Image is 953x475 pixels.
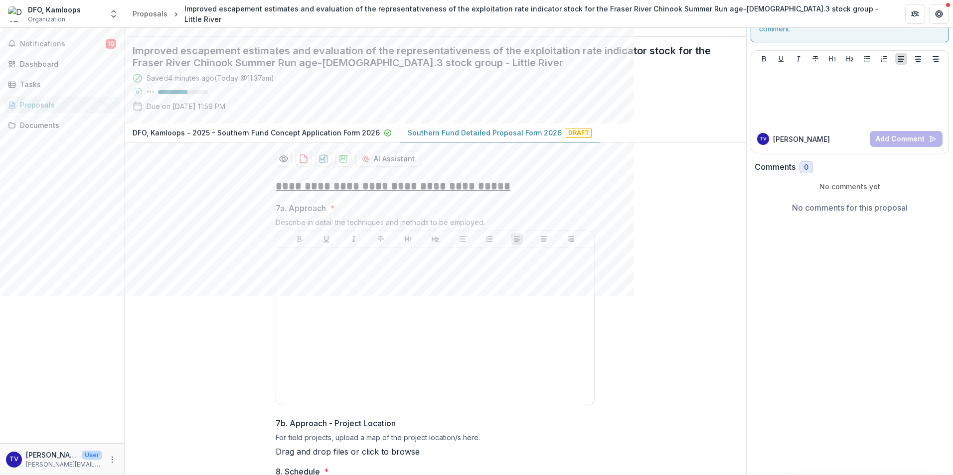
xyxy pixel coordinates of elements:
button: Strike [809,53,821,65]
button: download-proposal [335,151,351,167]
button: Strike [375,233,387,245]
div: Documents [20,120,112,130]
button: Align Center [912,53,924,65]
div: Describe in detail the techniques and methods to be employed. [276,218,595,231]
a: Proposals [4,97,120,113]
button: Underline [320,233,332,245]
button: Open entity switcher [107,4,121,24]
span: Organization [28,15,65,24]
span: 10 [106,39,116,49]
a: Dashboard [4,56,120,72]
div: Saved 4 minutes ago ( Today @ 11:37am ) [147,73,274,83]
button: Heading 2 [844,53,856,65]
div: Dashboard [20,59,112,69]
button: download-proposal [296,151,312,167]
button: Underline [775,53,787,65]
p: 7a. Approach [276,202,326,214]
button: AI Assistant [355,151,421,167]
button: Add Comment [870,131,943,147]
span: click to browse [362,447,420,457]
p: 7b. Approach - Project Location [276,417,396,429]
a: Documents [4,117,120,133]
p: 59 % [147,89,154,96]
h2: Improved escapement estimates and evaluation of the representativeness of the exploitation rate i... [133,45,722,69]
button: Partners [905,4,925,24]
button: Heading 2 [429,233,441,245]
button: Italicize [793,53,804,65]
p: Southern Fund Detailed Proposal Form 2026 [408,127,562,138]
button: Align Left [895,53,907,65]
span: Notifications [20,40,106,48]
div: Tanya Vivian [760,136,767,141]
div: For field projects, upload a map of the project location/s here. [276,433,595,446]
p: [PERSON_NAME] [773,134,830,144]
div: Proposals [20,100,112,110]
button: Get Help [929,4,949,24]
a: Proposals [129,6,171,21]
a: Tasks [4,76,120,93]
button: Bold [294,233,306,245]
div: Tanya Vivian [9,456,18,463]
div: DFO, Kamloops [28,4,81,15]
button: Align Right [930,53,942,65]
p: [PERSON_NAME] [26,450,78,460]
p: DFO, Kamloops - 2025 - Southern Fund Concept Application Form 2026 [133,127,380,138]
span: Draft [566,128,592,138]
p: No comments yet [755,181,946,192]
p: [PERSON_NAME][EMAIL_ADDRESS][PERSON_NAME][DOMAIN_NAME] [26,460,102,469]
button: Bullet List [861,53,873,65]
div: Improved escapement estimates and evaluation of the representativeness of the exploitation rate i... [184,3,889,24]
button: Ordered List [483,233,495,245]
p: User [82,451,102,460]
div: Tasks [20,79,112,90]
p: Drag and drop files or [276,446,420,458]
button: Bullet List [457,233,469,245]
img: DFO, Kamloops [8,6,24,22]
button: Align Right [565,233,577,245]
button: More [106,454,118,466]
h2: Comments [755,162,795,172]
button: Bold [758,53,770,65]
p: Due on [DATE] 11:59 PM [147,101,225,112]
button: Heading 1 [826,53,838,65]
button: Align Left [511,233,523,245]
button: Preview 22513640-42b2-4318-85fe-aa7228837fdb-3.pdf [276,151,292,167]
button: Notifications10 [4,36,120,52]
button: Align Center [538,233,550,245]
button: Ordered List [878,53,890,65]
button: Heading 1 [402,233,414,245]
span: 0 [804,163,808,172]
div: Proposals [133,8,167,19]
p: No comments for this proposal [792,202,908,214]
button: Italicize [348,233,360,245]
button: download-proposal [316,151,331,167]
nav: breadcrumb [129,1,893,26]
